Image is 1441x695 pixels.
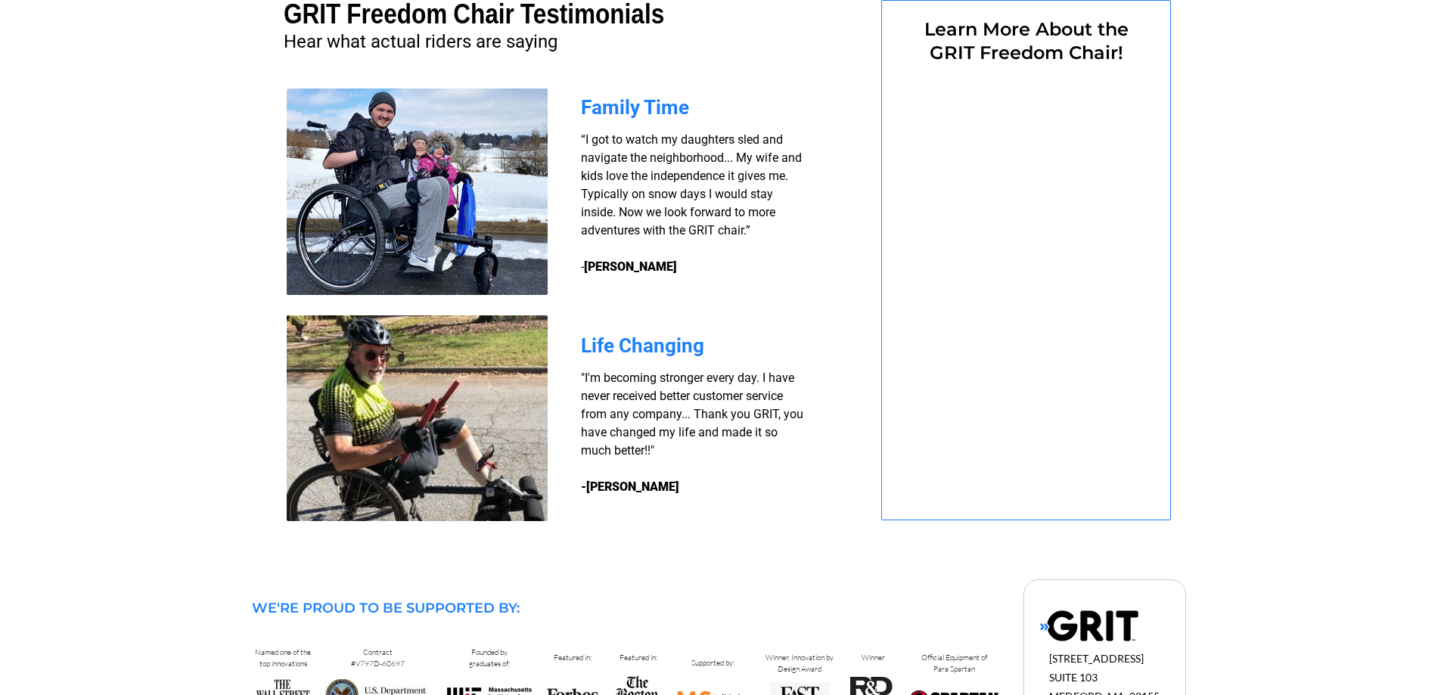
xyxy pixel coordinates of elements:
[581,96,689,119] span: Family Time
[581,479,679,494] strong: -[PERSON_NAME]
[554,653,592,662] span: Featured in:
[924,18,1129,64] span: Learn More About the GRIT Freedom Chair!
[1049,652,1144,665] span: [STREET_ADDRESS]
[469,647,510,669] span: Founded by graduates of:
[766,653,834,674] span: Winner, Innovation by Design Award
[255,647,311,669] span: Named one of the top innovations
[284,31,557,52] span: Hear what actual riders are saying
[581,132,802,274] span: “I got to watch my daughters sled and navigate the neighborhood... My wife and kids love the inde...
[581,371,803,458] span: "I'm becoming stronger every day. I have never received better customer service from any company....
[620,653,657,662] span: Featured in:
[1049,671,1098,684] span: SUITE 103
[581,334,704,357] span: Life Changing
[921,653,987,674] span: Official Equipment of Para Spartan
[907,73,1145,494] iframe: Form 0
[691,658,734,668] span: Supported by:
[862,653,885,662] span: Winner
[584,259,677,274] strong: [PERSON_NAME]
[351,647,405,669] span: Contract #V797D-60697
[252,600,520,616] span: WE'RE PROUD TO BE SUPPORTED BY:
